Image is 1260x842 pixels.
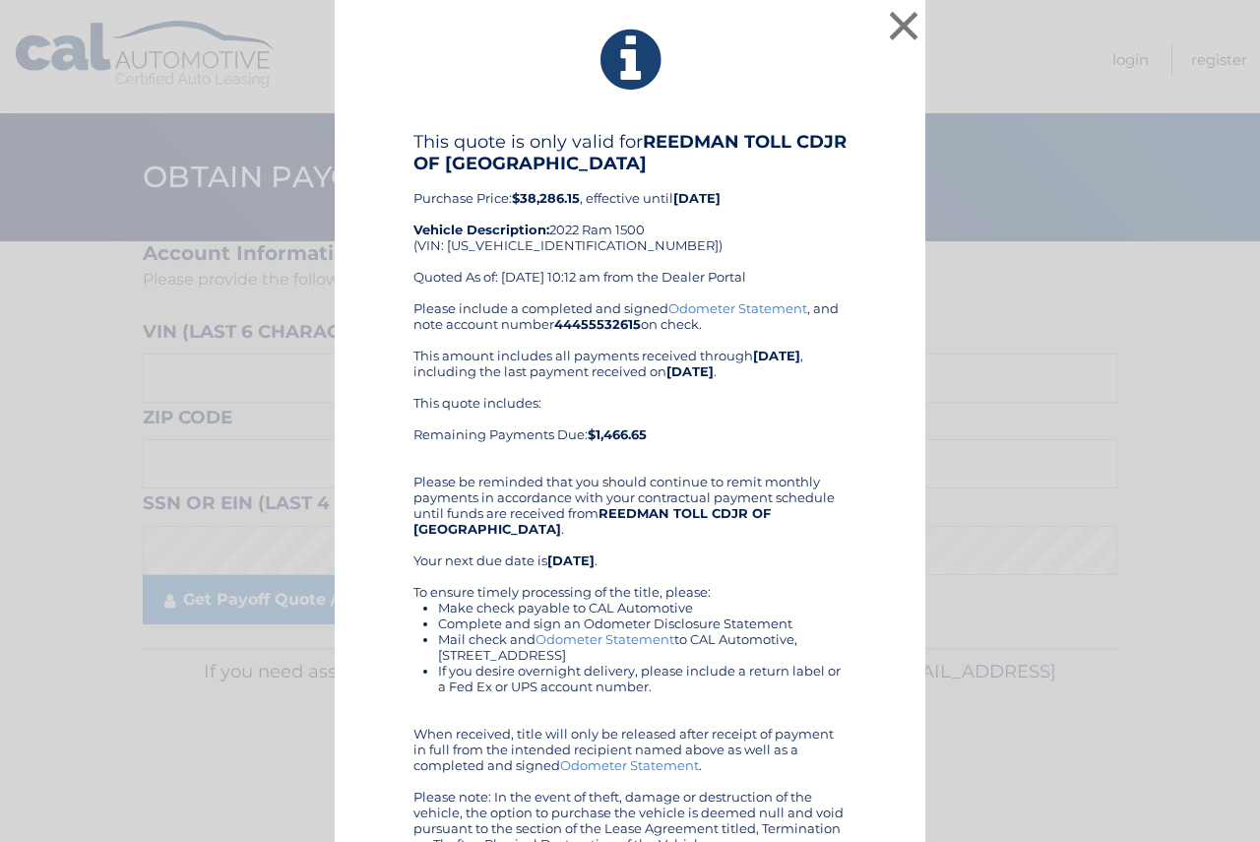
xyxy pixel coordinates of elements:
li: Make check payable to CAL Automotive [438,600,847,615]
b: REEDMAN TOLL CDJR OF [GEOGRAPHIC_DATA] [413,131,847,174]
a: Odometer Statement [535,631,674,647]
b: 44455532615 [554,316,641,332]
li: If you desire overnight delivery, please include a return label or a Fed Ex or UPS account number. [438,663,847,694]
b: $38,286.15 [512,190,580,206]
a: Odometer Statement [668,300,807,316]
div: Purchase Price: , effective until 2022 Ram 1500 (VIN: [US_VEHICLE_IDENTIFICATION_NUMBER]) Quoted ... [413,131,847,300]
a: Odometer Statement [560,757,699,773]
strong: Vehicle Description: [413,222,549,237]
b: [DATE] [673,190,721,206]
button: × [884,6,923,45]
div: This quote includes: Remaining Payments Due: [413,395,847,458]
h4: This quote is only valid for [413,131,847,174]
li: Complete and sign an Odometer Disclosure Statement [438,615,847,631]
b: $1,466.65 [588,426,647,442]
li: Mail check and to CAL Automotive, [STREET_ADDRESS] [438,631,847,663]
b: [DATE] [753,348,800,363]
b: [DATE] [666,363,714,379]
b: REEDMAN TOLL CDJR OF [GEOGRAPHIC_DATA] [413,505,771,537]
b: [DATE] [547,552,595,568]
